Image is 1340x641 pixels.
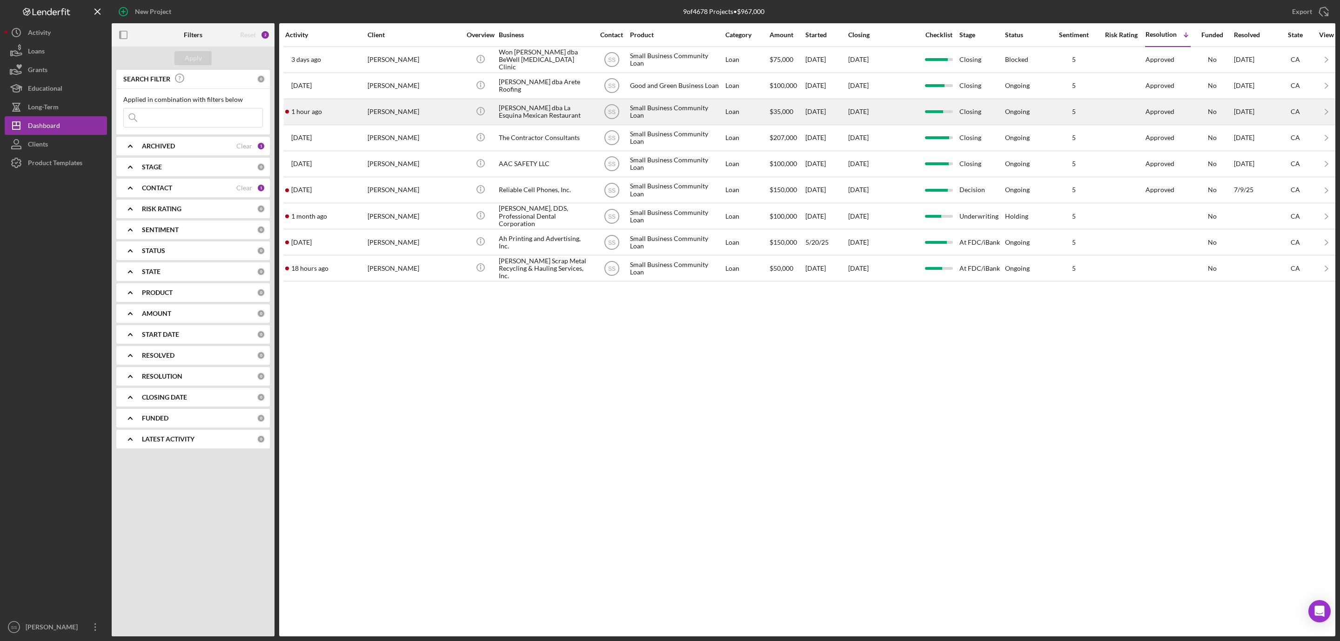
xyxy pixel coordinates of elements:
div: 0 [257,351,265,360]
text: SS [608,135,615,141]
div: 0 [257,205,265,213]
div: Business [499,31,592,39]
text: SS [608,57,615,63]
div: Overview [463,31,498,39]
b: ARCHIVED [142,142,175,150]
div: No [1191,213,1233,220]
div: Reliable Cell Phones, Inc. [499,178,592,202]
div: [PERSON_NAME] [368,204,461,228]
b: RESOLVED [142,352,174,359]
div: Client [368,31,461,39]
div: Loan [725,73,769,98]
div: CA [1277,160,1314,167]
div: Small Business Community Loan [630,204,723,228]
div: Clients [28,135,48,156]
time: [DATE] [848,212,869,220]
div: 5 [1051,160,1097,167]
div: Contact [594,31,629,39]
div: No [1191,108,1233,115]
time: 2025-08-19 15:55 [291,160,312,167]
div: Risk Rating [1098,31,1145,39]
div: Approved [1146,56,1174,63]
time: 2025-08-27 19:30 [291,239,312,246]
button: Apply [174,51,212,65]
div: Product Templates [28,154,82,174]
text: SS [608,265,615,272]
text: SS [11,625,17,630]
text: SS [608,213,615,220]
div: Loan [725,230,769,254]
div: $207,000 [770,126,804,150]
div: $35,000 [770,100,804,124]
b: RISK RATING [142,205,181,213]
div: 1 [257,142,265,150]
button: Product Templates [5,154,107,172]
div: At FDC/iBank [959,256,1004,280]
div: Closing [848,31,918,39]
b: PRODUCT [142,289,173,296]
div: 0 [257,393,265,401]
div: The Contractor Consultants [499,126,592,150]
button: Dashboard [5,116,107,135]
time: 2025-08-19 18:19 [291,134,312,141]
div: [PERSON_NAME] [368,126,461,150]
div: [PERSON_NAME] dba Arete Roofing [499,73,592,98]
div: Approved [1146,134,1174,141]
text: SS [608,187,615,194]
time: 2025-08-29 01:19 [291,265,328,272]
div: Small Business Community Loan [630,100,723,124]
time: 2025-08-12 22:26 [291,82,312,89]
div: Export [1292,2,1312,21]
div: New Project [135,2,171,21]
div: $100,000 [770,152,804,176]
div: $75,000 [770,47,804,72]
b: LATEST ACTIVITY [142,435,194,443]
div: 5/20/25 [805,230,847,254]
div: Closing [959,73,1004,98]
button: Activity [5,23,107,42]
text: SS [608,239,615,246]
b: AMOUNT [142,310,171,317]
div: [PERSON_NAME] dba La Esquina Mexican Restaurant [499,100,592,124]
div: Reset [240,31,256,39]
button: Grants [5,60,107,79]
div: CA [1277,56,1314,63]
time: 2025-08-26 23:23 [291,56,321,63]
div: Ongoing [1005,108,1030,115]
div: Apply [185,51,202,65]
button: Educational [5,79,107,98]
div: [PERSON_NAME] [368,152,461,176]
div: Started [805,31,847,39]
div: $100,000 [770,73,804,98]
div: Product [630,31,723,39]
div: Holding [1005,213,1028,220]
div: Loan [725,47,769,72]
div: Approved [1146,82,1174,89]
div: CA [1277,239,1314,246]
div: [DATE] [805,100,847,124]
div: Approved [1146,108,1174,115]
div: 0 [257,309,265,318]
div: 0 [257,414,265,422]
b: CONTACT [142,184,172,192]
button: New Project [112,2,181,21]
b: SENTIMENT [142,226,179,234]
button: Clients [5,135,107,154]
time: [DATE] [848,107,869,115]
div: [DATE] [805,256,847,280]
div: $150,000 [770,230,804,254]
div: CA [1277,213,1314,220]
div: [DATE] [805,178,847,202]
div: Decision [959,178,1004,202]
div: CA [1277,186,1314,194]
div: [DATE] [1234,47,1276,72]
div: Ongoing [1005,239,1030,246]
b: CLOSING DATE [142,394,187,401]
b: RESOLUTION [142,373,182,380]
div: Ongoing [1005,82,1030,89]
b: STATUS [142,247,165,254]
button: Export [1283,2,1335,21]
